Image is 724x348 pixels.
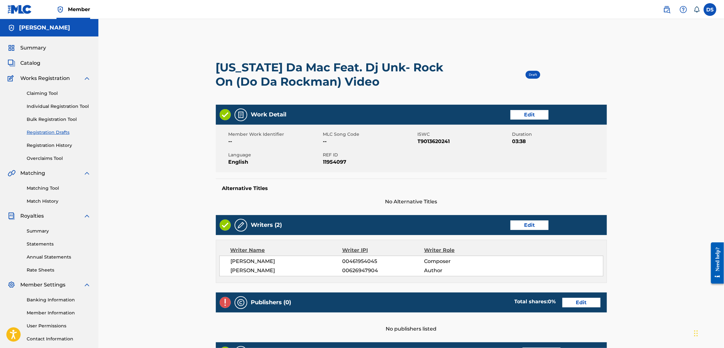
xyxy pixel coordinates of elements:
span: Duration [512,131,605,138]
a: Registration Drafts [27,129,91,136]
a: SummarySummary [8,44,46,52]
div: User Menu [704,3,716,16]
span: Matching [20,169,45,177]
h5: Work Detail [251,111,287,118]
a: Summary [27,228,91,234]
span: No Alternative Titles [216,198,607,206]
span: English [229,158,322,166]
iframe: Chat Widget [692,318,724,348]
img: Top Rightsholder [56,6,64,13]
a: Registration History [27,142,91,149]
a: Rate Sheets [27,267,91,273]
div: Writer Role [424,246,499,254]
div: Total shares: [515,298,556,305]
span: 0 % [548,299,556,305]
span: 00626947904 [342,267,424,274]
h5: Publishers (0) [251,299,291,306]
span: Summary [20,44,46,52]
img: MLC Logo [8,5,32,14]
img: Member Settings [8,281,15,289]
div: Drag [694,324,698,343]
span: Author [424,267,499,274]
img: Royalties [8,212,15,220]
a: Member Information [27,310,91,316]
img: expand [83,75,91,82]
a: Edit [510,220,548,230]
span: Composer [424,258,499,265]
h5: Writers (2) [251,221,282,229]
iframe: Resource Center [706,237,724,288]
span: MLC Song Code [323,131,416,138]
img: search [663,6,671,13]
a: Match History [27,198,91,205]
a: User Permissions [27,323,91,329]
a: Edit [510,110,548,120]
img: Works Registration [8,75,16,82]
span: Member Settings [20,281,65,289]
a: Annual Statements [27,254,91,260]
img: Valid [220,220,231,231]
span: Member [68,6,90,13]
a: Public Search [661,3,673,16]
span: Royalties [20,212,44,220]
img: expand [83,212,91,220]
div: Writer Name [230,246,342,254]
span: 03:38 [512,138,605,145]
span: ISWC [418,131,511,138]
span: Catalog [20,59,40,67]
img: Invalid [220,297,231,308]
img: expand [83,281,91,289]
div: Help [677,3,690,16]
a: CatalogCatalog [8,59,40,67]
span: [PERSON_NAME] [231,267,342,274]
span: Draft [529,73,537,77]
span: -- [323,138,416,145]
img: Summary [8,44,15,52]
a: Bulk Registration Tool [27,116,91,123]
img: help [680,6,687,13]
a: Individual Registration Tool [27,103,91,110]
div: No publishers listed [216,312,607,333]
img: expand [83,169,91,177]
span: 00461954045 [342,258,424,265]
span: -- [229,138,322,145]
img: Writers [237,221,245,229]
img: Catalog [8,59,15,67]
span: 11954097 [323,158,416,166]
img: Valid [220,109,231,120]
h5: Alternative Titles [222,185,601,192]
span: REF ID [323,152,416,158]
a: Edit [562,298,601,307]
span: T9013620241 [418,138,511,145]
img: Accounts [8,24,15,32]
div: Notifications [694,6,700,13]
h2: [US_STATE] Da Mac Feat. Dj Unk- Rock On (Do Da Rockman) Video [216,60,450,89]
span: Language [229,152,322,158]
a: Banking Information [27,297,91,303]
a: Claiming Tool [27,90,91,97]
img: Matching [8,169,16,177]
h5: David A. Smith [19,24,70,31]
span: [PERSON_NAME] [231,258,342,265]
span: Works Registration [20,75,70,82]
a: Statements [27,241,91,247]
a: Overclaims Tool [27,155,91,162]
img: Work Detail [237,111,245,119]
span: Member Work Identifier [229,131,322,138]
a: Contact Information [27,336,91,342]
img: Publishers [237,299,245,306]
a: Matching Tool [27,185,91,192]
div: Writer IPI [342,246,424,254]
